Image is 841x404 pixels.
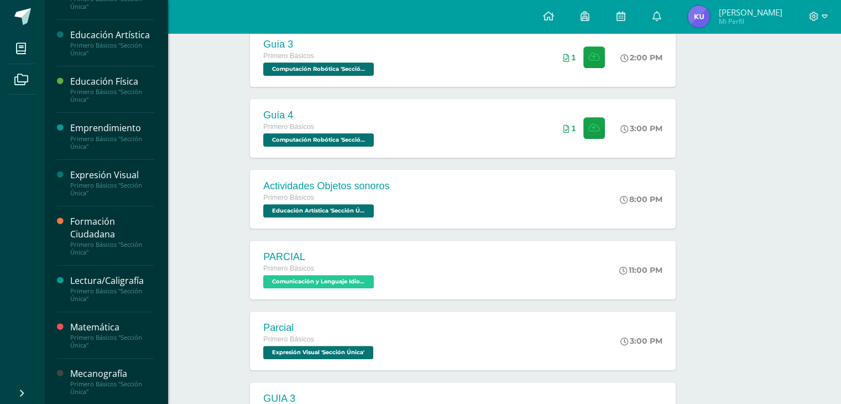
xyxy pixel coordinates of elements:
[620,194,662,204] div: 8:00 PM
[70,135,154,151] div: Primero Básicos "Sección Única"
[263,204,374,217] span: Educación Artística 'Sección Única'
[70,274,154,287] div: Lectura/Caligrafía
[70,75,154,88] div: Educación Física
[263,52,314,60] span: Primero Básicos
[563,124,576,133] div: Archivos entregados
[70,380,154,396] div: Primero Básicos "Sección Única"
[70,215,154,241] div: Formación Ciudadana
[718,17,782,26] span: Mi Perfil
[620,123,662,133] div: 3:00 PM
[70,274,154,303] a: Lectura/CaligrafíaPrimero Básicos "Sección Única"
[70,182,154,197] div: Primero Básicos "Sección Única"
[70,122,154,134] div: Emprendimiento
[620,53,662,63] div: 2:00 PM
[263,335,314,343] span: Primero Básicos
[70,75,154,103] a: Educación FísicaPrimero Básicos "Sección Única"
[263,322,376,334] div: Parcial
[70,29,154,42] div: Educación Artística
[563,53,576,62] div: Archivos entregados
[70,367,154,396] a: MecanografíaPrimero Básicos "Sección Única"
[70,321,154,334] div: Matemática
[263,275,374,288] span: Comunicación y Lenguaje Idioma Extranjero 'Sección Única'
[263,110,377,121] div: Guía 4
[263,251,377,263] div: PARCIAL
[718,7,782,18] span: [PERSON_NAME]
[70,88,154,103] div: Primero Básicos "Sección Única"
[263,133,374,147] span: Computación Robótica 'Sección Única'
[70,42,154,57] div: Primero Básicos "Sección Única"
[70,287,154,303] div: Primero Básicos "Sección Única"
[688,6,710,28] img: a8e1836717dec2724d40b33456046a0b.png
[620,336,662,346] div: 3:00 PM
[70,241,154,256] div: Primero Básicos "Sección Única"
[263,39,377,50] div: Guía 3
[70,122,154,150] a: EmprendimientoPrimero Básicos "Sección Única"
[263,265,314,272] span: Primero Básicos
[571,124,576,133] span: 1
[70,215,154,256] a: Formación CiudadanaPrimero Básicos "Sección Única"
[263,180,389,192] div: Actividades Objetos sonoros
[571,53,576,62] span: 1
[263,194,314,201] span: Primero Básicos
[70,169,154,197] a: Expresión VisualPrimero Básicos "Sección Única"
[263,63,374,76] span: Computación Robótica 'Sección Única'
[70,169,154,182] div: Expresión Visual
[263,346,373,359] span: Expresión Visual 'Sección Única'
[70,29,154,57] a: Educación ArtísticaPrimero Básicos "Sección Única"
[263,123,314,131] span: Primero Básicos
[70,367,154,380] div: Mecanografía
[70,321,154,349] a: MatemáticaPrimero Básicos "Sección Única"
[70,334,154,349] div: Primero Básicos "Sección Única"
[619,265,662,275] div: 11:00 PM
